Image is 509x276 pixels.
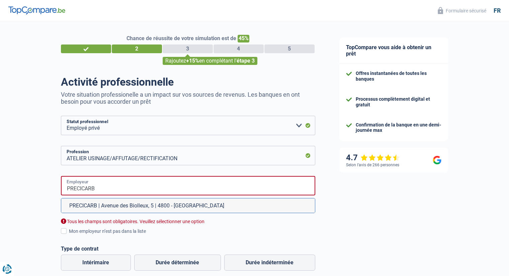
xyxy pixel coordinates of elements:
[264,44,315,53] div: 5
[134,255,221,271] label: Durée déterminée
[339,37,448,64] div: TopCompare vous aide à obtenir un prêt
[346,153,400,163] div: 4.7
[61,255,131,271] label: Intérimaire
[163,57,257,65] div: Rajoutez en complétant l'
[356,96,441,108] div: Processus complètement digital et gratuit
[126,35,236,41] span: Chance de réussite de votre simulation est de
[224,255,315,271] label: Durée indéterminée
[61,176,315,195] input: Cherchez votre employeur
[356,71,441,82] div: Offres instantanées de toutes les banques
[61,76,315,88] h1: Activité professionnelle
[8,6,65,14] img: TopCompare Logo
[238,35,249,42] span: 45%
[346,163,399,167] div: Selon l’avis de 266 personnes
[163,44,213,53] div: 3
[112,44,162,53] div: 2
[61,91,315,105] p: Votre situation professionelle a un impact sur vos sources de revenus. Les banques en ont besoin ...
[434,5,490,16] button: Formulaire sécurisé
[69,228,315,235] div: Mon employeur n’est pas dans la liste
[237,58,255,64] span: étape 3
[61,218,315,225] div: Tous les champs sont obligatoires. Veuillez sélectionner une option
[61,44,111,53] div: 1
[61,246,315,252] label: Type de contrat
[186,58,199,64] span: +15%
[494,7,501,14] div: fr
[61,198,315,213] li: PRECICARB | Avenue des Biolleux, 5 | 4800 - [GEOGRAPHIC_DATA]
[356,122,441,133] div: Confirmation de la banque en une demi-journée max
[214,44,264,53] div: 4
